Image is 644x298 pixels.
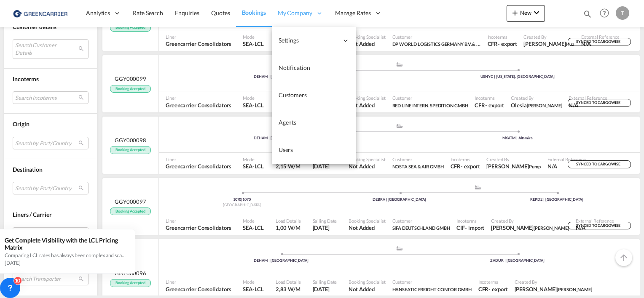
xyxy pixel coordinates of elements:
span: Liner [166,95,231,101]
span: GGY000099 [115,75,146,82]
div: - export [488,285,507,293]
span: 2,15 W/M [276,163,301,170]
span: Mode [243,279,263,285]
span: Sailing Date [313,218,337,224]
span: Help [597,6,612,20]
span: Mode [243,95,263,101]
span: Customer [392,279,472,285]
span: Booking Accepted [110,85,150,93]
span: SYNCED TO CARGOWISE [576,223,622,231]
button: icon-plus 400-fgNewicon-chevron-down [507,5,545,22]
span: Liners / Carrier [13,211,51,218]
div: Liners / Carrier [13,210,89,219]
span: RED LINE INTERN. SPEDITION GMBH [392,103,468,108]
span: 1070 [233,197,243,202]
div: ZADUR | [GEOGRAPHIC_DATA] [400,258,636,263]
span: RED LINE INTERN. SPEDITION GMBH [392,101,468,109]
span: GGY000098 [115,136,146,144]
div: SYNCED TO CARGOWISE [568,160,631,168]
md-icon: assets/icons/custom/ship-fill.svg [394,62,405,67]
span: CIF import [456,224,484,231]
span: Customer [392,95,468,101]
span: SEA-LCL [243,40,263,48]
span: SEA-LCL [243,224,263,231]
span: External Reference [547,156,586,162]
span: Not Added [349,285,385,293]
span: 20 Sep 2025 [313,162,337,170]
md-icon: icon-chevron-down [531,8,542,18]
span: Booking Accepted [110,24,150,32]
div: SYNCED TO CARGOWISE [568,99,631,107]
div: DEHAM | [GEOGRAPHIC_DATA] [163,136,400,141]
span: SEA-LCL [243,162,263,170]
span: 7 Sep 2025 [313,224,337,231]
span: Mode [243,156,263,162]
span: Greencarrier Consolidators [166,162,231,170]
span: Sailing Date [313,279,337,285]
span: Not Added [349,40,385,48]
span: [PERSON_NAME] [527,103,562,108]
span: Customer [392,156,444,162]
span: Booking Accepted [110,208,150,216]
md-icon: icon-plus 400-fg [510,8,520,18]
span: CFR export [451,162,480,170]
span: Lukas Schulz [491,224,569,231]
md-icon: icon-arrow-up [619,253,629,263]
span: Booking Specialist [349,279,385,285]
a: Customers [272,82,356,109]
img: 1378a7308afe11ef83610d9e779c6b34.png [13,4,70,23]
span: Enquiries [175,9,199,16]
span: Greencarrier Consolidators [166,224,231,231]
div: - export [485,101,504,109]
span: Hua [566,41,574,47]
span: Created By [491,218,569,224]
span: Liner [166,218,231,224]
span: Chau Ngoc Hua [523,40,574,48]
div: CFR [451,162,461,170]
span: Created By [511,95,562,101]
span: SYNCED TO CARGOWISE [576,100,622,108]
span: Incoterms [478,279,508,285]
span: Incoterms [456,218,484,224]
span: N/A [547,162,586,170]
span: Greencarrier Consolidators [166,285,231,293]
span: Destination [13,166,43,173]
span: Incoterms [451,156,480,162]
span: Incoterms [475,95,504,101]
span: CFR export [478,285,508,293]
span: CFR export [488,40,517,48]
span: DP WORLD LOGISTICS GERMANY B.V. & CO. KG [392,40,491,47]
span: Origin [13,120,29,128]
span: Liner [166,156,231,162]
span: CFR export [475,101,504,109]
div: CFR [488,40,498,48]
div: Destination [13,165,89,174]
span: Mode [243,34,263,40]
span: Booking Accepted [110,146,150,154]
div: - export [498,40,517,48]
span: SEA-LCL [243,285,263,293]
span: Liner [166,34,231,40]
span: Booking Specialist [349,95,385,101]
span: SIFA DEUTSCHLAND GMBH [392,224,450,231]
span: NOSTA SEA & AIR GMBH [392,164,444,169]
div: - import [465,224,484,231]
span: Manage Rates [335,9,371,17]
span: Not Added [349,224,385,231]
button: Go to Top [615,249,632,266]
a: Agents [272,109,356,136]
div: - export [461,162,480,170]
span: Olesia Shevchuk [511,101,562,109]
a: Notification [272,54,356,82]
span: Quotes [211,9,230,16]
div: CFR [475,101,485,109]
span: [PERSON_NAME] [534,225,569,231]
span: Analytics [86,9,110,17]
a: Users [272,136,356,164]
div: GGY000097 Booking Accepted Pickup Belgium assets/icons/custom/ship-fill.svgassets/icons/custom/ro... [102,178,640,235]
span: Created By [486,156,540,162]
span: Booking Specialist [349,156,385,162]
span: Greencarrier Consolidators [166,40,231,48]
span: SEA-LCL [243,101,263,109]
span: HANSEATIC FREIGHT CONTOR GMBH [392,285,472,293]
